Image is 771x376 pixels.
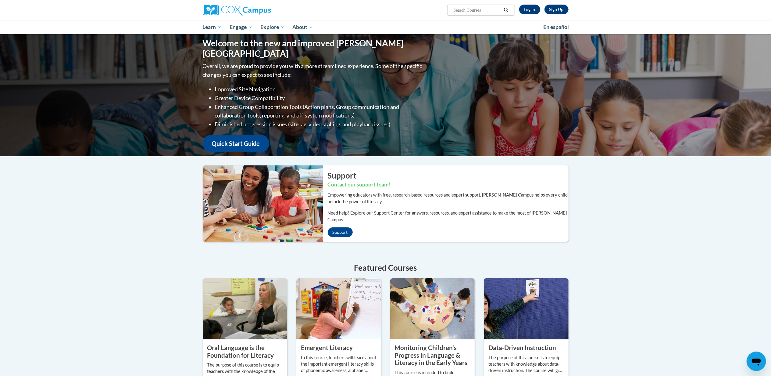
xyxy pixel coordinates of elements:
[296,278,381,339] img: Emergent Literacy
[484,278,569,339] img: Data-Driven Instruction
[203,5,271,16] img: Cox Campus
[207,344,274,359] property: Oral Language is the Foundation for Literacy
[328,227,353,237] a: Support
[215,120,424,129] li: Diminished progression issues (site lag, video stalling, and playback issues)
[292,23,313,31] span: About
[194,20,578,34] div: Main menu
[226,20,256,34] a: Engage
[260,23,285,31] span: Explore
[488,344,556,351] property: Data-Driven Instruction
[488,355,564,374] p: The purpose of this course is to equip teachers with knowledge about data-driven instruction. The...
[453,6,502,14] input: Search Courses
[540,21,573,34] a: En español
[288,20,317,34] a: About
[230,23,252,31] span: Engage
[198,165,323,242] img: ...
[747,352,766,371] iframe: Button to launch messaging window
[519,5,540,14] a: Log In
[203,135,269,152] a: Quick Start Guide
[199,20,226,34] a: Learn
[215,94,424,103] li: Greater Device Compatibility
[215,85,424,94] li: Improved Site Navigation
[395,344,468,366] property: Monitoring Children’s Progress in Language & Literacy in the Early Years
[202,23,222,31] span: Learn
[203,62,424,79] p: Overall, we are proud to provide you with a more streamlined experience. Some of the specific cha...
[203,278,287,339] img: Oral Language is the Foundation for Literacy
[256,20,289,34] a: Explore
[301,344,353,351] property: Emergent Literacy
[390,278,475,339] img: Monitoring Children’s Progress in Language & Literacy in the Early Years
[502,6,511,14] button: Search
[328,170,569,181] h2: Support
[301,355,377,374] p: In this course, teachers will learn about the important emergent literacy skills of phonemic awar...
[544,24,569,30] span: En español
[544,5,569,14] a: Register
[328,192,569,205] p: Empowering educators with free, research-based resources and expert support, [PERSON_NAME] Campus...
[203,5,319,16] a: Cox Campus
[328,210,569,223] p: Need help? Explore our Support Center for answers, resources, and expert assistance to make the m...
[328,181,569,189] h3: Contact our support team!
[215,103,424,120] li: Enhanced Group Collaboration Tools (Action plans, Group communication and collaboration tools, re...
[203,38,424,59] h1: Welcome to the new and improved [PERSON_NAME][GEOGRAPHIC_DATA]
[203,262,569,274] h4: Featured Courses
